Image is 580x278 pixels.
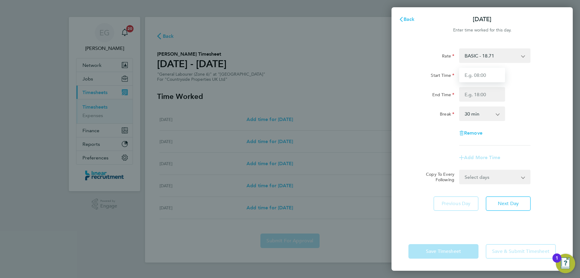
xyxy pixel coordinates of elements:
[431,73,454,80] label: Start Time
[440,111,454,119] label: Break
[556,258,558,266] div: 1
[459,87,505,102] input: E.g. 18:00
[442,53,454,61] label: Rate
[464,130,482,136] span: Remove
[498,201,519,207] span: Next Day
[473,15,491,24] p: [DATE]
[391,27,573,34] div: Enter time worked for this day.
[556,254,575,273] button: Open Resource Center, 1 new notification
[459,131,482,136] button: Remove
[486,196,531,211] button: Next Day
[421,172,454,182] label: Copy To Every Following
[459,68,505,82] input: E.g. 08:00
[393,13,421,25] button: Back
[432,92,454,99] label: End Time
[404,16,415,22] span: Back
